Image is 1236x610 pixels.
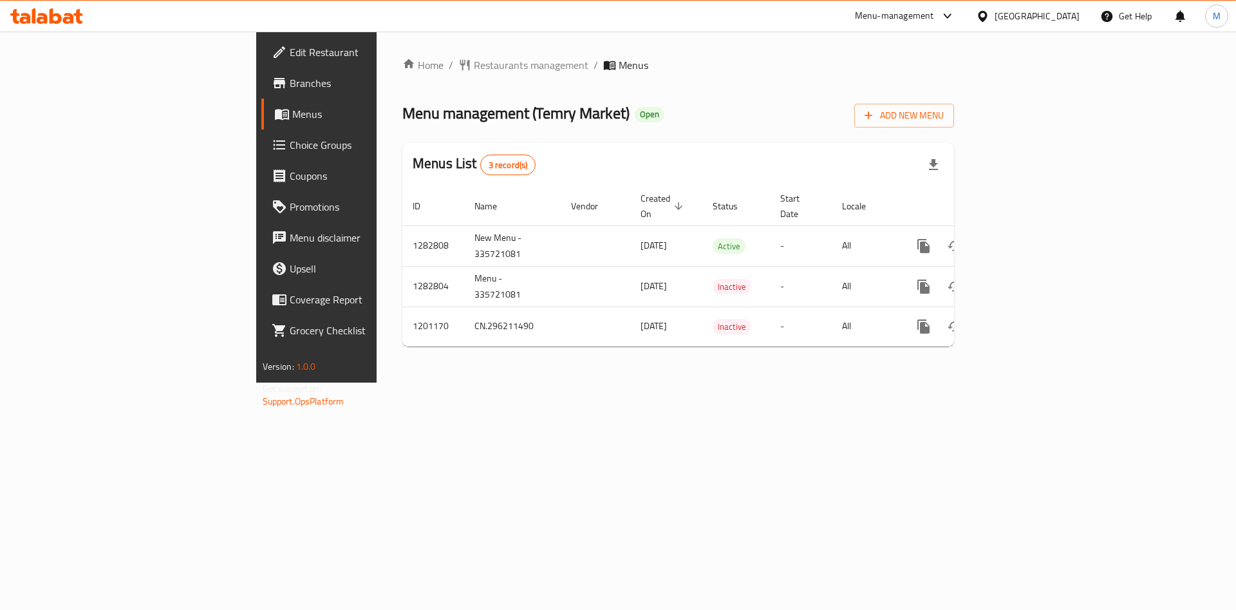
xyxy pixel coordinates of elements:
[261,99,463,129] a: Menus
[464,307,561,346] td: CN.296211490
[770,307,832,346] td: -
[939,231,970,262] button: Change Status
[641,191,687,222] span: Created On
[641,318,667,334] span: [DATE]
[832,266,898,307] td: All
[865,108,944,124] span: Add New Menu
[261,253,463,284] a: Upsell
[261,222,463,253] a: Menu disclaimer
[413,154,536,175] h2: Menus List
[995,9,1080,23] div: [GEOGRAPHIC_DATA]
[713,239,745,254] span: Active
[296,358,316,375] span: 1.0.0
[713,319,751,334] span: Inactive
[713,198,754,214] span: Status
[290,44,453,60] span: Edit Restaurant
[713,238,745,254] div: Active
[474,198,514,214] span: Name
[918,149,949,180] div: Export file
[263,393,344,410] a: Support.OpsPlatform
[458,57,588,73] a: Restaurants management
[635,109,664,120] span: Open
[413,198,437,214] span: ID
[594,57,598,73] li: /
[261,315,463,346] a: Grocery Checklist
[939,271,970,302] button: Change Status
[261,37,463,68] a: Edit Restaurant
[402,57,954,73] nav: breadcrumb
[290,292,453,307] span: Coverage Report
[290,199,453,214] span: Promotions
[480,155,536,175] div: Total records count
[263,358,294,375] span: Version:
[292,106,453,122] span: Menus
[1213,9,1221,23] span: M
[619,57,648,73] span: Menus
[635,107,664,122] div: Open
[261,129,463,160] a: Choice Groups
[402,99,630,128] span: Menu management ( Temry Market )
[908,271,939,302] button: more
[290,261,453,276] span: Upsell
[290,75,453,91] span: Branches
[261,191,463,222] a: Promotions
[832,225,898,266] td: All
[939,311,970,342] button: Change Status
[290,137,453,153] span: Choice Groups
[290,230,453,245] span: Menu disclaimer
[842,198,883,214] span: Locale
[898,187,1042,226] th: Actions
[263,380,322,397] span: Get support on:
[402,187,1042,347] table: enhanced table
[464,225,561,266] td: New Menu - 335721081
[908,231,939,262] button: more
[908,311,939,342] button: more
[481,159,536,171] span: 3 record(s)
[261,284,463,315] a: Coverage Report
[855,8,934,24] div: Menu-management
[290,323,453,338] span: Grocery Checklist
[571,198,615,214] span: Vendor
[854,104,954,128] button: Add New Menu
[641,278,667,294] span: [DATE]
[713,280,751,294] span: Inactive
[290,168,453,184] span: Coupons
[464,266,561,307] td: Menu - 335721081
[261,68,463,99] a: Branches
[780,191,816,222] span: Start Date
[770,266,832,307] td: -
[832,307,898,346] td: All
[641,237,667,254] span: [DATE]
[261,160,463,191] a: Coupons
[474,57,588,73] span: Restaurants management
[770,225,832,266] td: -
